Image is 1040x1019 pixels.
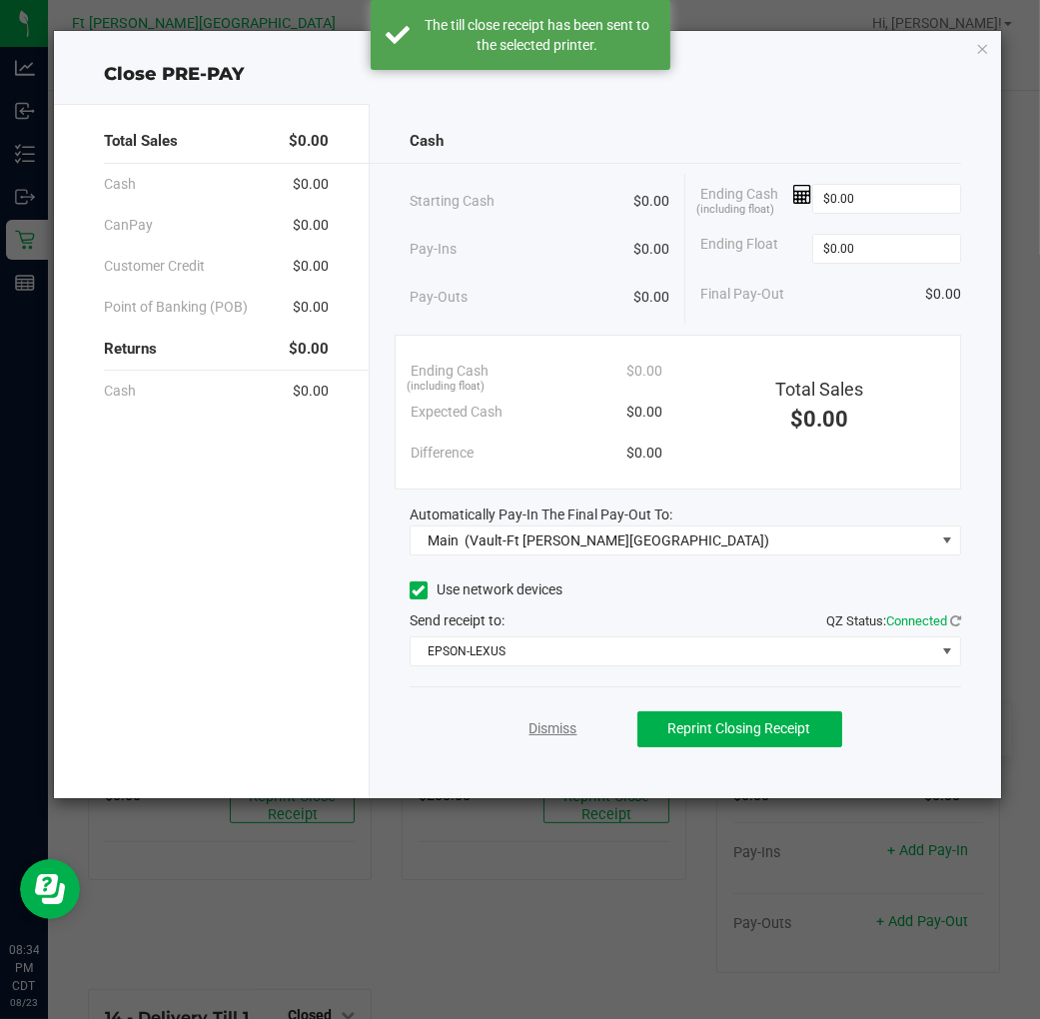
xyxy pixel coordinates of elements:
[411,361,489,382] span: Ending Cash
[637,711,842,747] button: Reprint Closing Receipt
[104,297,248,318] span: Point of Banking (POB)
[293,256,329,277] span: $0.00
[104,215,153,236] span: CanPay
[429,532,460,548] span: Main
[104,256,205,277] span: Customer Credit
[421,15,655,55] div: The till close receipt has been sent to the selected printer.
[104,328,329,371] div: Returns
[54,61,1001,88] div: Close PRE-PAY
[633,239,669,260] span: $0.00
[411,443,474,464] span: Difference
[410,579,562,600] label: Use network devices
[410,239,457,260] span: Pay-Ins
[293,381,329,402] span: $0.00
[410,130,444,153] span: Cash
[529,718,577,739] a: Dismiss
[627,361,663,382] span: $0.00
[700,184,812,214] span: Ending Cash
[826,613,961,628] span: QZ Status:
[696,202,774,219] span: (including float)
[411,402,503,423] span: Expected Cash
[104,174,136,195] span: Cash
[775,379,863,400] span: Total Sales
[407,379,485,396] span: (including float)
[700,234,778,264] span: Ending Float
[466,532,770,548] span: (Vault-Ft [PERSON_NAME][GEOGRAPHIC_DATA])
[790,407,848,432] span: $0.00
[20,859,80,919] iframe: Resource center
[668,720,811,736] span: Reprint Closing Receipt
[700,284,784,305] span: Final Pay-Out
[886,613,947,628] span: Connected
[293,174,329,195] span: $0.00
[410,191,495,212] span: Starting Cash
[104,381,136,402] span: Cash
[289,338,329,361] span: $0.00
[627,402,663,423] span: $0.00
[627,443,663,464] span: $0.00
[293,215,329,236] span: $0.00
[293,297,329,318] span: $0.00
[633,191,669,212] span: $0.00
[633,287,669,308] span: $0.00
[410,612,505,628] span: Send receipt to:
[104,130,178,153] span: Total Sales
[410,507,672,522] span: Automatically Pay-In The Final Pay-Out To:
[289,130,329,153] span: $0.00
[410,287,468,308] span: Pay-Outs
[925,284,961,305] span: $0.00
[411,637,935,665] span: EPSON-LEXUS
